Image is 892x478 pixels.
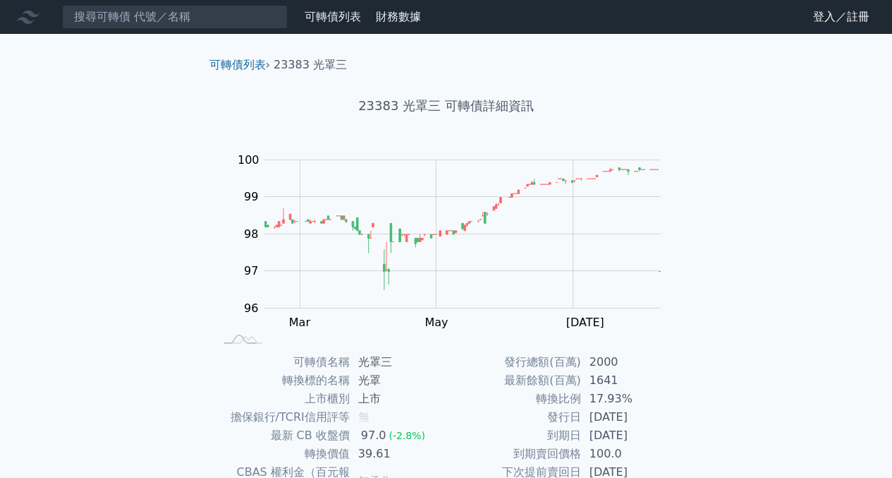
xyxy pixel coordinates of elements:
[566,316,604,329] tspan: [DATE]
[446,371,581,390] td: 最新餘額(百萬)
[446,445,581,463] td: 到期賣回價格
[581,390,678,408] td: 17.93%
[238,153,259,167] tspan: 100
[358,410,369,424] span: 無
[215,371,350,390] td: 轉換標的名稱
[274,56,347,73] li: 23383 光罩三
[350,353,446,371] td: 光罩三
[581,408,678,426] td: [DATE]
[424,316,448,329] tspan: May
[289,316,311,329] tspan: Mar
[446,353,581,371] td: 發行總額(百萬)
[446,390,581,408] td: 轉換比例
[358,426,389,445] div: 97.0
[244,264,258,277] tspan: 97
[215,353,350,371] td: 可轉債名稱
[209,56,270,73] li: ›
[802,6,881,28] a: 登入／註冊
[446,408,581,426] td: 發行日
[264,168,660,290] g: Series
[350,371,446,390] td: 光罩
[581,371,678,390] td: 1641
[389,430,425,441] span: (-2.8%)
[244,190,258,203] tspan: 99
[305,10,361,23] a: 可轉債列表
[581,426,678,445] td: [DATE]
[215,445,350,463] td: 轉換價值
[62,5,288,29] input: 搜尋可轉債 代號／名稱
[244,301,258,315] tspan: 96
[215,426,350,445] td: 最新 CB 收盤價
[376,10,421,23] a: 財務數據
[244,227,258,241] tspan: 98
[198,96,695,116] h1: 23383 光罩三 可轉債詳細資訊
[209,58,266,71] a: 可轉債列表
[350,445,446,463] td: 39.61
[215,408,350,426] td: 擔保銀行/TCRI信用評等
[581,353,678,371] td: 2000
[446,426,581,445] td: 到期日
[581,445,678,463] td: 100.0
[350,390,446,408] td: 上市
[231,153,682,329] g: Chart
[215,390,350,408] td: 上市櫃別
